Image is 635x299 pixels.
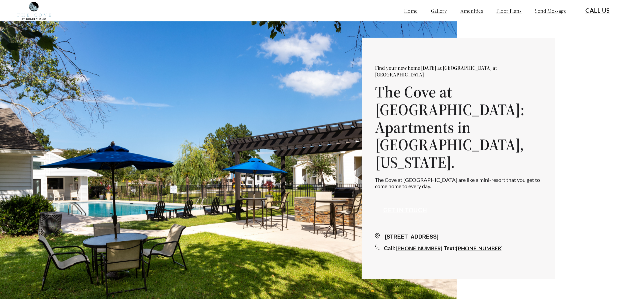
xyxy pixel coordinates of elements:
[460,7,483,14] a: amenities
[375,203,436,218] button: Get in touch
[404,7,418,14] a: home
[585,7,610,14] a: Call Us
[375,233,542,241] div: [STREET_ADDRESS]
[375,177,542,189] p: The Cove at [GEOGRAPHIC_DATA] are like a mini-resort that you get to come home to every day.
[496,7,522,14] a: floor plans
[577,3,618,18] button: Call Us
[375,83,542,171] h1: The Cove at [GEOGRAPHIC_DATA]: Apartments in [GEOGRAPHIC_DATA], [US_STATE].
[431,7,447,14] a: gallery
[384,246,396,251] span: Call:
[456,245,503,251] a: [PHONE_NUMBER]
[17,2,51,20] img: cove_at_golden_isles_logo.png
[396,245,442,251] a: [PHONE_NUMBER]
[535,7,566,14] a: send message
[375,64,542,78] p: Find your new home [DATE] at [GEOGRAPHIC_DATA] at [GEOGRAPHIC_DATA]
[383,207,427,214] a: Get in touch
[444,246,456,251] span: Text:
